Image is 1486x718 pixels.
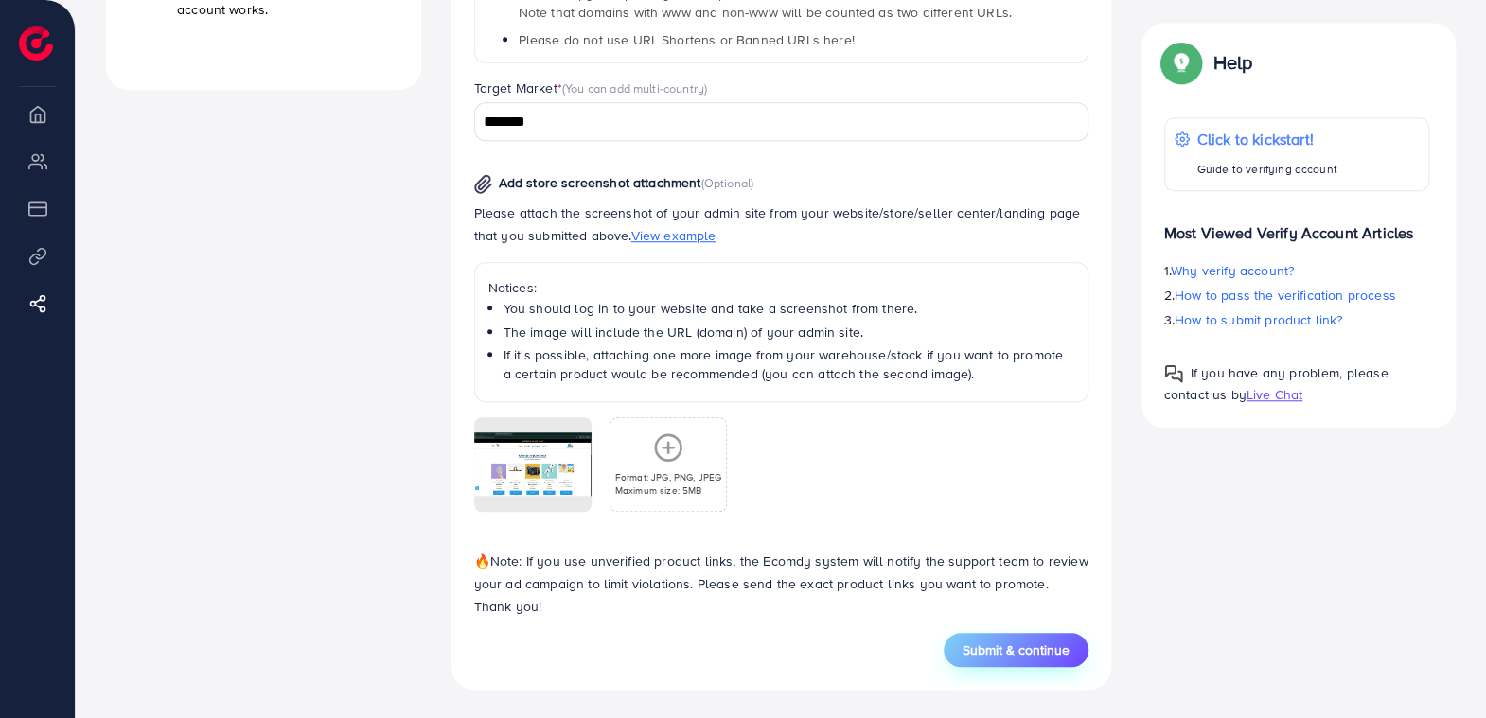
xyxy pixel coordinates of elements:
div: Search for option [474,102,1088,141]
p: 2. [1164,284,1430,306]
span: If you have any problem, please contact us by [1164,363,1389,404]
p: Note: If you use unverified product links, the Ecomdy system will notify the support team to revi... [474,550,1088,618]
span: (You can add multi-country) [562,79,707,96]
iframe: Chat [1406,633,1472,704]
span: Live Chat [1247,385,1302,404]
span: View example [631,226,716,245]
p: 1. [1164,259,1430,282]
span: 🔥 [474,552,490,570]
span: How to pass the verification process [1175,286,1396,305]
li: If it's possible, attaching one more image from your warehouse/stock if you want to promote a cer... [504,345,1074,384]
p: Click to kickstart! [1197,128,1337,150]
p: Notices: [488,276,1074,299]
img: Popup guide [1164,45,1198,79]
p: Format: JPG, PNG, JPEG [615,470,722,483]
li: You should log in to your website and take a screenshot from there. [504,299,1074,318]
img: img [474,174,492,194]
img: Popup guide [1164,364,1183,383]
p: Please attach the screenshot of your admin site from your website/store/seller center/landing pag... [474,201,1088,247]
img: logo [19,26,53,61]
span: (Optional) [700,174,753,191]
label: Target Market [474,79,708,97]
li: The image will include the URL (domain) of your admin site. [504,323,1074,341]
span: Why verify account? [1171,261,1294,280]
p: Guide to verifying account [1197,158,1337,181]
span: Submit & continue [963,640,1070,659]
span: Add store screenshot attachment [499,173,701,192]
p: 3. [1164,308,1430,331]
span: Please do not use URL Shortens or Banned URLs here! [519,30,855,49]
input: Search for option [477,108,1064,137]
span: How to submit product link? [1175,310,1342,329]
img: img uploaded [474,432,592,496]
p: Maximum size: 5MB [615,483,722,497]
p: Most Viewed Verify Account Articles [1164,206,1430,244]
p: Help [1213,51,1253,74]
button: Submit & continue [944,633,1088,667]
